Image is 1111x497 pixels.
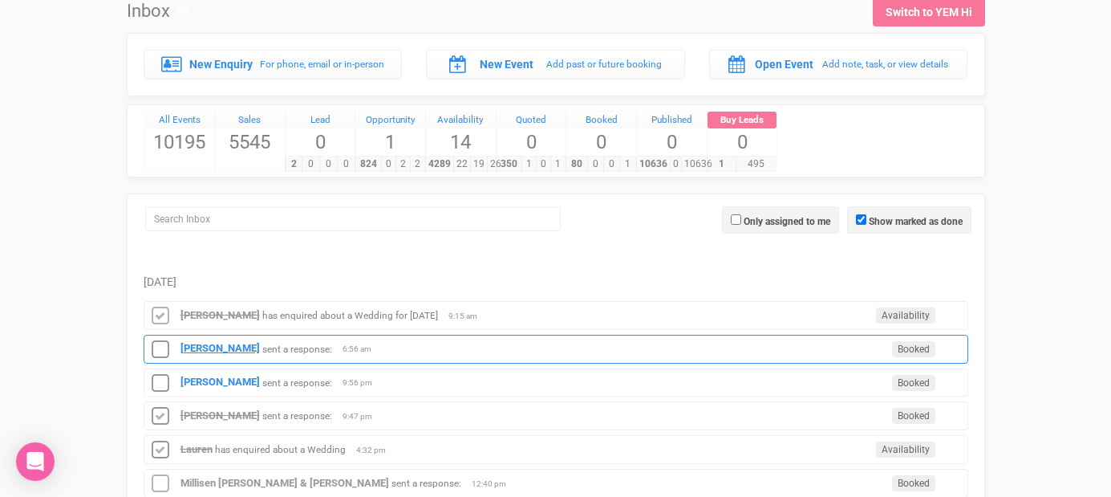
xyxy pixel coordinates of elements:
[355,112,425,129] a: Opportunity
[395,157,411,172] span: 2
[587,157,604,172] span: 0
[480,56,533,72] label: New Event
[145,112,215,129] a: All Events
[286,128,355,156] span: 0
[215,112,285,129] a: Sales
[262,343,332,354] small: sent a response:
[497,128,566,156] span: 0
[566,112,636,129] a: Booked
[470,157,488,172] span: 19
[681,157,716,172] span: 10636
[453,157,471,172] span: 22
[487,157,505,172] span: 26
[391,478,461,489] small: sent a response:
[709,50,968,79] a: Open Event Add note, task, or view details
[426,128,496,156] span: 14
[892,375,935,391] span: Booked
[708,128,777,156] span: 0
[286,112,355,129] a: Lead
[670,157,682,172] span: 0
[472,479,512,490] span: 12:40 pm
[497,112,566,129] a: Quoted
[189,56,253,72] label: New Enquiry
[637,128,707,156] span: 0
[355,128,425,156] span: 1
[180,443,213,455] a: Lauren
[343,411,383,422] span: 9:47 pm
[892,475,935,491] span: Booked
[448,311,489,322] span: 9:15 am
[892,408,935,424] span: Booked
[496,157,522,172] span: 350
[262,310,438,321] small: has enquired about a Wedding for [DATE]
[145,207,561,231] input: Search Inbox
[343,377,383,389] span: 9:56 pm
[876,442,935,458] span: Availability
[144,276,968,288] h5: [DATE]
[16,442,55,481] div: Open Intercom Messenger
[744,214,830,229] label: Only assigned to me
[869,214,963,229] label: Show marked as done
[550,157,566,172] span: 1
[707,157,736,172] span: 1
[343,344,383,355] span: 6:56 am
[180,376,260,388] a: [PERSON_NAME]
[180,342,260,354] a: [PERSON_NAME]
[355,157,381,172] span: 824
[536,157,551,172] span: 0
[886,4,972,20] div: Switch to YEM Hi
[425,157,454,172] span: 4289
[262,410,332,422] small: sent a response:
[822,59,948,70] small: Add note, task, or view details
[260,59,384,70] small: For phone, email or in-person
[145,128,215,156] span: 10195
[127,2,189,21] h1: Inbox
[876,308,935,324] span: Availability
[426,50,685,79] a: New Event Add past or future booking
[262,377,332,388] small: sent a response:
[180,309,260,321] a: [PERSON_NAME]
[603,157,620,172] span: 0
[619,157,636,172] span: 1
[546,59,662,70] small: Add past or future booking
[755,56,813,72] label: Open Event
[521,157,537,172] span: 1
[337,157,355,172] span: 0
[381,157,396,172] span: 0
[426,112,496,129] a: Availability
[180,477,389,489] a: Millisen [PERSON_NAME] & [PERSON_NAME]
[637,112,707,129] a: Published
[285,157,303,172] span: 2
[302,157,320,172] span: 0
[144,50,403,79] a: New Enquiry For phone, email or in-person
[410,157,425,172] span: 2
[892,341,935,357] span: Booked
[636,157,671,172] span: 10636
[566,157,588,172] span: 80
[215,128,285,156] span: 5545
[708,112,777,129] a: Buy Leads
[319,157,338,172] span: 0
[566,128,636,156] span: 0
[180,409,260,422] a: [PERSON_NAME]
[215,444,346,455] small: has enquired about a Wedding
[356,445,396,456] span: 4:32 pm
[736,157,776,172] span: 495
